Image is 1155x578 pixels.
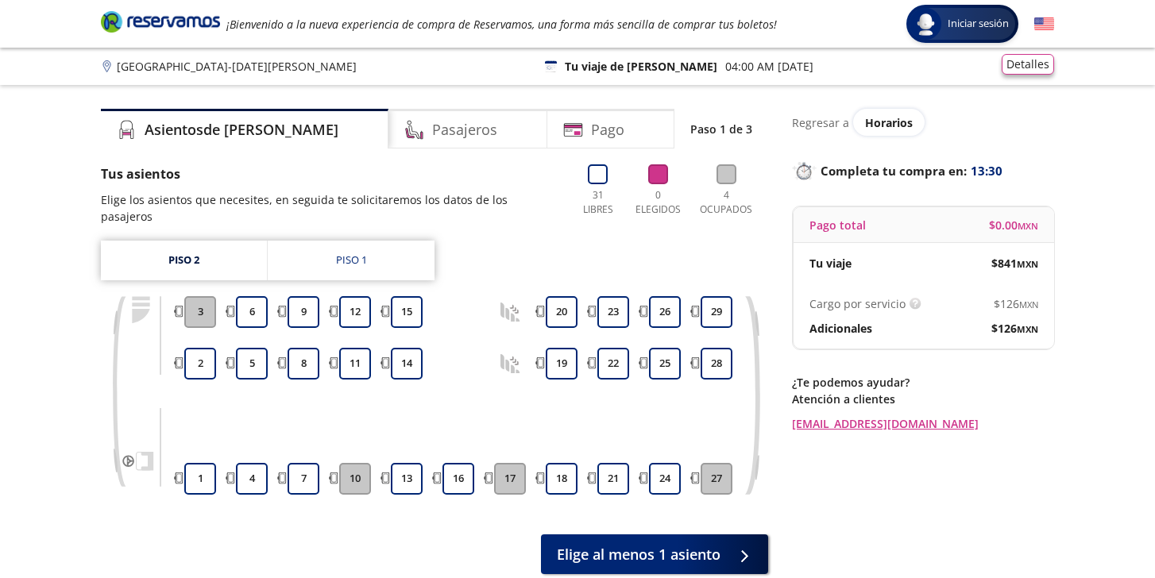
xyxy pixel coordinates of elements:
span: $ 0.00 [989,217,1038,233]
span: 13:30 [971,162,1002,180]
button: 6 [236,296,268,328]
button: 20 [546,296,577,328]
p: 31 Libres [576,188,620,217]
button: 29 [701,296,732,328]
p: Atención a clientes [792,391,1054,407]
button: 9 [288,296,319,328]
div: Piso 1 [336,252,367,268]
button: 26 [649,296,681,328]
button: 22 [597,348,629,380]
a: Piso 1 [268,241,435,280]
p: ¿Te podemos ayudar? [792,374,1054,391]
button: 12 [339,296,371,328]
p: Completa tu compra en : [792,160,1054,182]
div: Regresar a ver horarios [792,109,1054,136]
button: 2 [184,348,216,380]
em: ¡Bienvenido a la nueva experiencia de compra de Reservamos, una forma más sencilla de comprar tus... [226,17,777,32]
button: 17 [494,463,526,495]
button: 18 [546,463,577,495]
span: $ 841 [991,255,1038,272]
button: 19 [546,348,577,380]
h4: Asientos de [PERSON_NAME] [145,119,338,141]
button: 23 [597,296,629,328]
button: 24 [649,463,681,495]
p: Tu viaje [809,255,852,272]
button: Detalles [1002,54,1054,75]
button: 11 [339,348,371,380]
p: Paso 1 de 3 [690,121,752,137]
button: 8 [288,348,319,380]
p: 04:00 AM [DATE] [725,58,813,75]
span: $ 126 [994,295,1038,312]
p: Tus asientos [101,164,560,183]
button: 14 [391,348,423,380]
p: Tu viaje de [PERSON_NAME] [565,58,717,75]
button: 27 [701,463,732,495]
span: Horarios [865,115,913,130]
a: Brand Logo [101,10,220,38]
span: $ 126 [991,320,1038,337]
p: Adicionales [809,320,872,337]
p: 0 Elegidos [632,188,685,217]
p: 4 Ocupados [696,188,756,217]
button: 3 [184,296,216,328]
button: 4 [236,463,268,495]
a: [EMAIL_ADDRESS][DOMAIN_NAME] [792,415,1054,432]
p: Cargo por servicio [809,295,906,312]
h4: Pasajeros [432,119,497,141]
button: 16 [442,463,474,495]
button: 7 [288,463,319,495]
i: Brand Logo [101,10,220,33]
button: 1 [184,463,216,495]
p: Elige los asientos que necesites, en seguida te solicitaremos los datos de los pasajeros [101,191,560,225]
h4: Pago [591,119,624,141]
button: 21 [597,463,629,495]
button: Elige al menos 1 asiento [541,534,768,574]
button: 25 [649,348,681,380]
p: [GEOGRAPHIC_DATA] - [DATE][PERSON_NAME] [117,58,357,75]
button: 13 [391,463,423,495]
span: Iniciar sesión [941,16,1015,32]
button: 10 [339,463,371,495]
button: 5 [236,348,268,380]
small: MXN [1019,299,1038,310]
small: MXN [1017,323,1038,335]
span: Elige al menos 1 asiento [557,544,720,565]
small: MXN [1018,220,1038,232]
button: 28 [701,348,732,380]
a: Piso 2 [101,241,267,280]
small: MXN [1017,258,1038,270]
p: Regresar a [792,114,849,131]
button: English [1034,14,1054,34]
p: Pago total [809,217,866,233]
button: 15 [391,296,423,328]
